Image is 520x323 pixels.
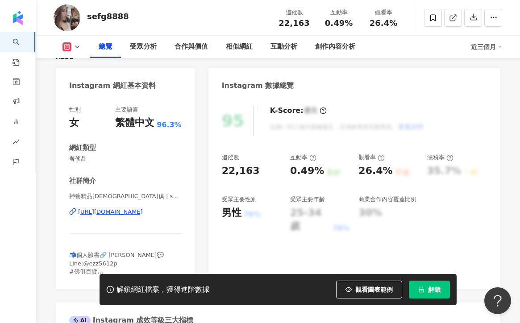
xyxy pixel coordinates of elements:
[325,19,353,28] span: 0.49%
[418,286,424,293] span: lock
[270,41,297,52] div: 互動分析
[427,153,453,161] div: 漲粉率
[222,164,260,178] div: 22,163
[222,153,239,161] div: 追蹤數
[69,208,182,216] a: [URL][DOMAIN_NAME]
[471,40,502,54] div: 近三個月
[355,286,393,293] span: 觀看圖表範例
[157,120,182,130] span: 96.3%
[270,106,327,116] div: K-Score :
[222,81,294,91] div: Instagram 數據總覽
[130,41,157,52] div: 受眾分析
[358,195,416,203] div: 商業合作內容覆蓋比例
[222,195,257,203] div: 受眾主要性別
[69,176,96,186] div: 社群簡介
[322,8,356,17] div: 互動率
[69,155,182,163] span: 奢侈品
[12,133,20,153] span: rise
[222,206,241,220] div: 男性
[115,106,138,114] div: 主要語言
[11,11,25,25] img: logo icon
[12,32,30,67] a: search
[315,41,355,52] div: 創作內容分析
[69,252,182,315] span: 📬個人臉書🔗 [PERSON_NAME]💬 Line:@ezz5612p #佛俱百貨 #中日式點心宴[GEOGRAPHIC_DATA]（限嘉義） #團體服帽承製 佛俱相關商品都可以私訊找我唷😘 ...
[279,18,309,28] span: 22,163
[336,281,402,298] button: 觀看圖表範例
[69,81,156,91] div: Instagram 網紅基本資料
[54,4,80,31] img: KOL Avatar
[87,11,129,22] div: sefg8888
[226,41,253,52] div: 相似網紅
[78,208,143,216] div: [URL][DOMAIN_NAME]
[69,106,81,114] div: 性別
[116,285,209,294] div: 解鎖網紅檔案，獲得進階數據
[358,153,385,161] div: 觀看率
[428,286,441,293] span: 解鎖
[370,19,397,28] span: 26.4%
[290,164,324,178] div: 0.49%
[290,195,325,203] div: 受眾主要年齡
[366,8,400,17] div: 觀看率
[409,281,450,298] button: 解鎖
[277,8,311,17] div: 追蹤數
[358,164,392,178] div: 26.4%
[175,41,208,52] div: 合作與價值
[69,143,96,153] div: 網紅類型
[69,192,182,200] span: 神藝精品[DEMOGRAPHIC_DATA]俱 | sefg8888
[99,41,112,52] div: 總覽
[69,116,79,130] div: 女
[290,153,316,161] div: 互動率
[115,116,154,130] div: 繁體中文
